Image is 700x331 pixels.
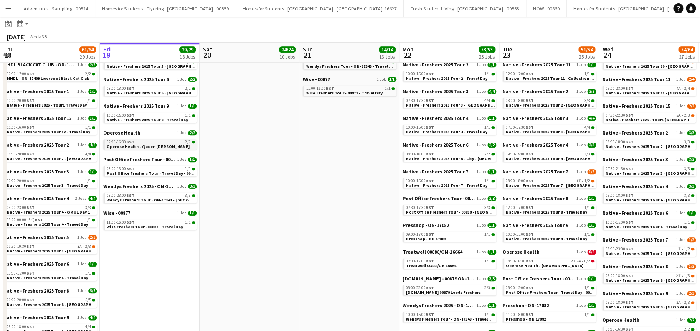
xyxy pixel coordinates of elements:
span: Native - Freshers 2025 Tour 4 [3,195,69,201]
span: 3/3 [687,130,696,135]
span: 07:30-22:30 [606,113,634,117]
span: Native - Freshers 2025 Tour 4 - Travel Day [406,129,487,135]
a: Operose Health1 Job2/2 [103,130,197,136]
a: 08:00-23:00BST4A•2/4Native - Freshers 2025 Tour 11 - [GEOGRAPHIC_DATA] Met [606,86,694,95]
a: Native - Freshers 2025 Tour 21 Job1/1 [403,61,496,68]
span: 1/1 [484,179,490,183]
span: 08:00-18:00 [606,140,634,144]
div: Post Office Freshers Tour - 008501 Job3/307:30-17:30BST3/3Post Office Freshers Tour - 00850 - [GE... [403,195,496,222]
a: 08:00-23:00BST3/3Wendys Freshers Tour - ON-17343 - [GEOGRAPHIC_DATA] [107,193,195,202]
a: Native - Freshers 2025 Tour 21 Job3/3 [502,88,596,94]
a: Native - Freshers 2025 Tour 31 Job4/4 [403,88,496,94]
span: 1I [576,179,581,183]
div: Native - Freshers 2025 Tour 11 Job1/110:00-20:00BST1/1native - Freshers 2025 - Tour1 Travel Day [3,88,97,115]
a: 11:00-16:00BST1/1Wise Freshers Tour - 00877 - Travel Day [306,86,395,95]
span: BST [126,139,134,145]
a: Native - Freshers 2025 Tour 91 Job1/1 [103,103,197,109]
div: Native - Freshers 2025 Tour 31 Job3/307:30-21:30BST3/3Native - Freshers 2025 Tour 3 - [GEOGRAPHIC... [602,156,696,183]
span: MHDL - ON-17409 Liverpool Black Cat Club [7,76,89,81]
span: Native - Freshers 2025 Tour 6 [403,142,468,148]
span: 1 Job [477,89,486,94]
span: 1 Job [676,77,685,82]
span: BST [326,86,334,91]
span: 1/1 [85,125,91,130]
span: BST [26,71,35,76]
span: 07:30-21:30 [606,167,634,171]
span: 2/3 [684,113,690,117]
div: Native - Freshers 2025 Tour 111 Job1/112:00-17:00BST1/1Native - Freshers 2025 Tour 11 - Collectio... [502,61,596,88]
span: Post Office Freshers Tour - Travel Day - 00850 [107,171,197,176]
span: Native - Freshers 2025 Tour 11 [602,76,670,82]
div: Native - Freshers 2025 Tour 31 Job4/407:30-17:30BST4/4Native - Freshers 2025 Tour 3 - [GEOGRAPHIC... [403,88,496,115]
div: Native - Freshers 2025 Tour 41 Job3/308:00-18:00BST3/3Native - Freshers 2025 Tour 4 - [GEOGRAPHIC... [602,183,696,210]
span: Native - Freshers 2025 Tour 7 [502,168,568,175]
span: Native - Freshers 2025 Tour 4 [602,183,668,189]
div: Native - Freshers 2025 Tour 151 Job2/307:30-22:30BST5A•2/3native - Freshers 2025 - Tour1 [GEOGRAP... [602,103,696,130]
span: Native - Freshers 2025 Tour 3 [602,156,668,163]
span: 1 Job [576,143,586,148]
span: BST [525,71,534,76]
span: 08:00-20:00 [7,152,35,156]
a: Native - Freshers 2025 Tour 111 Job1/1 [502,61,596,68]
span: Native - Freshers 2025 Tour 1 [3,88,69,94]
span: Post Office Freshers Tour - 00850 [403,195,475,201]
div: Native - Freshers 2025 Tour 41 Job3/309:00-19:00BST3/3Native - Freshers 2025 Tour 4 - [GEOGRAPHIC... [502,142,596,168]
span: Native - Freshers 2025 Tour 2 - De Montfort University Day 1 [506,102,619,108]
span: 1/1 [188,104,197,109]
button: Fresh Student Living - [GEOGRAPHIC_DATA] - 00863 [404,0,526,17]
a: 11:00-16:00BST1/1Native - Freshers 2025 Tour 12 - Travel Day [7,125,95,134]
a: 08:00-18:00BST3/3Native - Freshers 2025 Tour 4 - [GEOGRAPHIC_DATA] [606,193,694,202]
span: 5A [676,113,681,117]
a: 08:00-20:00BST4/4Native - Freshers 2025 Tour 2 - [GEOGRAPHIC_DATA] [7,151,95,161]
span: 09:00-19:00 [506,152,534,156]
span: Native - Freshers 2025 Tour 6 [103,76,169,82]
a: 07:30-17:30BST4/4Native - Freshers 2025 Tour 3 - [GEOGRAPHIC_DATA] Day 1 [406,98,495,107]
span: Native - Freshers 2025 Tour 5 - University of Westminster [107,64,209,69]
span: Native - Freshers 2025 Tour 12 [3,115,71,121]
span: Native - Freshers 2025 Tour 11 - Collection & Travel Day [506,76,615,81]
span: 2/2 [188,77,197,82]
span: 1 Job [477,196,486,201]
span: Wise Freshers Tour - 00877 - Travel Day [306,90,383,96]
span: 2/4 [684,87,690,91]
span: 09:30-16:30 [107,140,134,144]
span: BST [126,166,134,171]
span: 1 Job [177,77,186,82]
span: Native - Freshers 2025 Tour 4 - Brunel University [506,156,608,161]
span: 1/1 [88,89,97,94]
span: 08:00-18:00 [606,194,634,198]
span: 1 Job [77,62,86,67]
span: 12:00-17:00 [506,72,534,76]
span: BST [26,178,35,183]
span: Native - Freshers 2025 Tour 11 [502,61,571,68]
span: 1/2 [584,179,590,183]
span: Native - Freshers 2025 Tour 4 [502,142,568,148]
a: Native - Freshers 2025 Tour 41 Job1/1 [403,115,496,121]
span: 10:00-20:00 [7,99,35,103]
span: Operose Health - Queen Marys [107,144,190,149]
span: 08:00-18:00 [506,99,534,103]
span: BST [426,205,434,210]
span: 1/1 [385,87,391,91]
a: Native - Freshers 2025 Tour 31 Job4/4 [502,115,596,121]
span: 2/2 [487,143,496,148]
a: 07:30-22:30BST5A•2/3native - Freshers 2025 - Tour1 [GEOGRAPHIC_DATA] Hope [606,112,694,122]
span: BST [26,151,35,157]
span: 4/4 [85,152,91,156]
span: 07:30-17:30 [406,99,434,103]
span: Native - Freshers 2025 Tour 12 - Travel Day [7,129,90,135]
span: Wendys Freshers Tour - ON-17343 - Travel Day [306,64,396,69]
span: 2/2 [484,152,490,156]
span: Native - Freshers 2025 Tour 7 [403,168,468,175]
span: 3/3 [185,194,191,198]
span: 3/3 [687,184,696,189]
span: 1/1 [88,169,97,174]
div: Native - Freshers 2025 Tour 42 Jobs4/408:00-23:00BST3/3Native - Freshers 2025 Tour 4 - QMUL Day 1... [3,195,97,234]
span: Native - Freshers 2025 Tour 8 [502,195,568,201]
a: 09:30-16:30BST2/2Operose Health - Queen [PERSON_NAME] [107,139,195,149]
span: 1 Job [177,157,186,162]
span: BST [525,125,534,130]
div: Native - Freshers 2025 Tour 21 Job4/408:00-20:00BST4/4Native - Freshers 2025 Tour 2 - [GEOGRAPHIC... [3,142,97,168]
span: BST [126,86,134,91]
span: 1/1 [88,116,97,121]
